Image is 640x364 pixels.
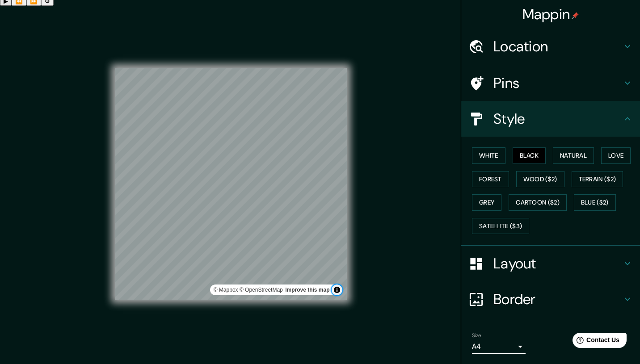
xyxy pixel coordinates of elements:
button: Grey [472,194,501,211]
a: Mapbox [214,287,238,293]
button: Terrain ($2) [572,171,623,188]
a: OpenStreetMap [240,287,283,293]
div: Border [461,281,640,317]
button: Cartoon ($2) [509,194,567,211]
div: Location [461,29,640,64]
div: Style [461,101,640,137]
button: Satellite ($3) [472,218,529,234]
h4: Pins [493,74,622,92]
button: Forest [472,171,509,188]
h4: Location [493,38,622,55]
div: Layout [461,246,640,281]
button: Black [513,147,546,164]
button: Wood ($2) [516,171,564,188]
a: Map feedback [285,287,329,293]
div: Pins [461,65,640,101]
button: Blue ($2) [574,194,616,211]
h4: Layout [493,255,622,272]
label: Size [472,332,481,339]
button: Love [601,147,631,164]
h4: Border [493,290,622,308]
h4: Mappin [522,5,579,23]
h4: Style [493,110,622,128]
button: Toggle attribution [332,285,342,295]
iframe: Help widget launcher [560,329,630,354]
button: White [472,147,505,164]
canvas: Map [115,68,347,300]
img: pin-icon.png [572,12,579,19]
div: A4 [472,339,526,354]
button: Natural [553,147,594,164]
